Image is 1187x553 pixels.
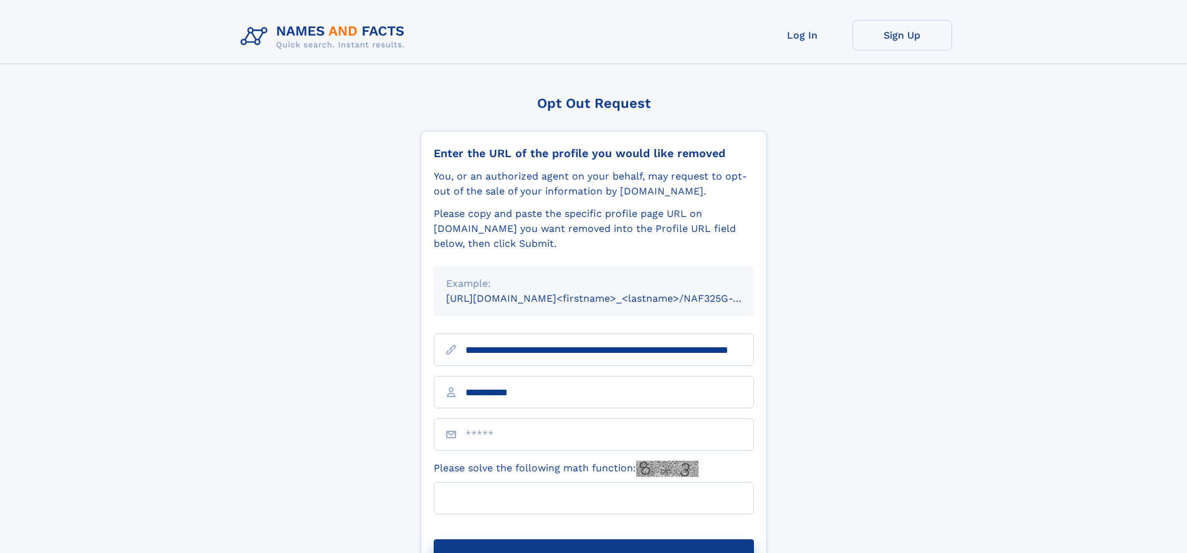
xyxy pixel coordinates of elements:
[753,20,852,50] a: Log In
[434,147,754,160] div: Enter the URL of the profile you would like removed
[446,276,741,291] div: Example:
[434,461,698,477] label: Please solve the following math function:
[434,169,754,199] div: You, or an authorized agent on your behalf, may request to opt-out of the sale of your informatio...
[446,292,778,304] small: [URL][DOMAIN_NAME]<firstname>_<lastname>/NAF325G-xxxxxxxx
[434,206,754,251] div: Please copy and paste the specific profile page URL on [DOMAIN_NAME] you want removed into the Pr...
[236,20,415,54] img: Logo Names and Facts
[421,95,767,111] div: Opt Out Request
[852,20,952,50] a: Sign Up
